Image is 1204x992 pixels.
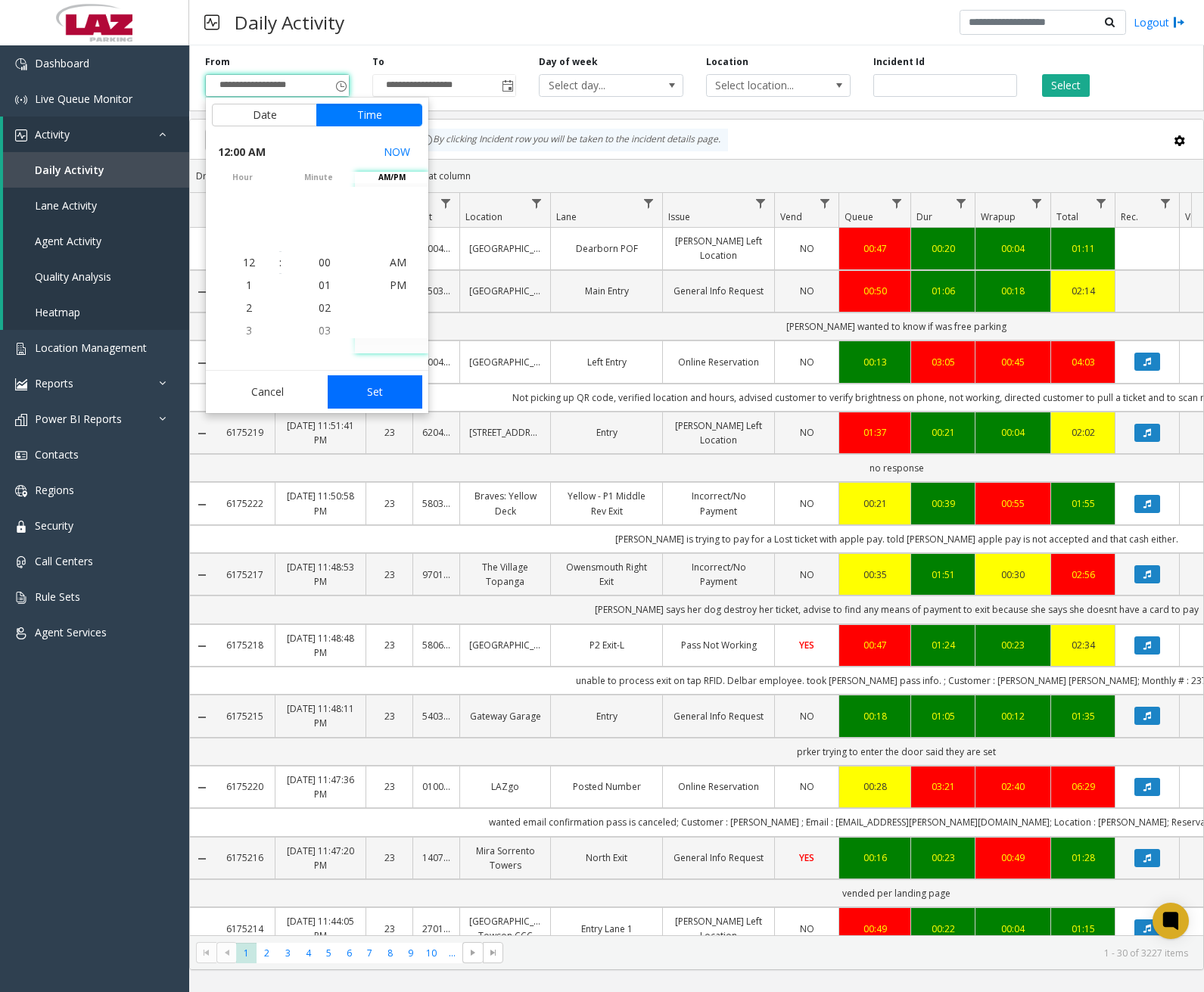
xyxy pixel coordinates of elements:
[1156,193,1176,213] a: Rec. Filter Menu
[672,560,765,589] a: Incorrect/No Payment
[375,851,403,865] a: 23
[285,418,356,447] a: [DATE] 11:51:41 PM
[920,779,966,794] a: 03:21
[218,141,266,163] span: 12:00 AM
[285,560,356,589] a: [DATE] 11:48:53 PM
[707,75,821,96] span: Select location...
[560,241,653,256] a: Dearborn POF
[469,284,541,298] a: [GEOGRAPHIC_DATA]
[442,943,462,963] span: Page 11
[298,943,319,963] span: Page 4
[985,779,1041,794] a: 02:40
[469,241,541,256] a: [GEOGRAPHIC_DATA]
[35,483,74,497] span: Regions
[780,210,802,223] span: Vend
[1060,779,1106,794] a: 06:29
[15,627,27,639] img: 'icon'
[800,242,814,255] span: NO
[672,234,765,263] a: [PERSON_NAME] Left Location
[985,241,1041,256] div: 00:04
[848,851,901,865] a: 00:16
[985,709,1041,723] a: 00:12
[1134,14,1185,30] a: Logout
[1060,638,1106,652] div: 02:34
[985,355,1041,369] a: 00:45
[223,496,266,511] a: 6175222
[422,922,450,936] a: 270133
[316,104,422,126] button: Time tab
[3,294,189,330] a: Heatmap
[469,709,541,723] a: Gateway Garage
[35,269,111,284] span: Quality Analysis
[920,638,966,652] div: 01:24
[35,234,101,248] span: Agent Activity
[15,592,27,604] img: 'icon'
[246,323,252,337] span: 3
[920,355,966,369] div: 03:05
[981,210,1016,223] span: Wrapup
[985,922,1041,936] a: 00:04
[815,193,835,213] a: Vend Filter Menu
[1060,284,1106,298] a: 02:14
[35,92,132,106] span: Live Queue Monitor
[436,193,456,213] a: Lot Filter Menu
[35,341,147,355] span: Location Management
[848,425,901,440] div: 01:37
[469,844,541,872] a: Mira Sorrento Towers
[469,779,541,794] a: LAZgo
[243,255,255,269] span: 12
[190,569,214,581] a: Collapse Details
[422,425,450,440] a: 620451
[985,568,1041,582] div: 00:30
[920,851,966,865] a: 00:23
[672,779,765,794] a: Online Reservation
[332,75,349,96] span: Toggle popup
[1060,496,1106,511] div: 01:55
[422,241,450,256] a: 600405
[920,496,966,511] div: 00:39
[951,193,972,213] a: Dur Filter Menu
[285,701,356,730] a: [DATE] 11:48:11 PM
[223,851,266,865] a: 6175216
[848,568,901,582] a: 00:35
[3,188,189,223] a: Lane Activity
[848,284,901,298] a: 00:50
[848,638,901,652] a: 00:47
[190,853,214,865] a: Collapse Details
[848,241,901,256] a: 00:47
[887,193,907,213] a: Queue Filter Menu
[465,210,502,223] span: Location
[920,709,966,723] a: 01:05
[873,55,925,69] label: Incident Id
[3,259,189,294] a: Quality Analysis
[1056,210,1078,223] span: Total
[35,554,93,568] span: Call Centers
[413,129,728,151] div: By clicking Incident row you will be taken to the incident details page.
[15,58,27,70] img: 'icon'
[190,711,214,723] a: Collapse Details
[375,496,403,511] a: 23
[278,943,298,963] span: Page 3
[985,851,1041,865] div: 00:49
[339,943,359,963] span: Page 6
[35,305,80,319] span: Heatmap
[985,425,1041,440] div: 00:04
[223,779,266,794] a: 6175220
[920,922,966,936] a: 00:22
[1060,241,1106,256] a: 01:11
[560,638,653,652] a: P2 Exit-L
[751,193,771,213] a: Issue Filter Menu
[190,782,214,794] a: Collapse Details
[848,496,901,511] div: 00:21
[1027,193,1047,213] a: Wrapup Filter Menu
[539,55,598,69] label: Day of week
[668,210,690,223] span: Issue
[920,284,966,298] a: 01:06
[378,138,416,166] button: Select now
